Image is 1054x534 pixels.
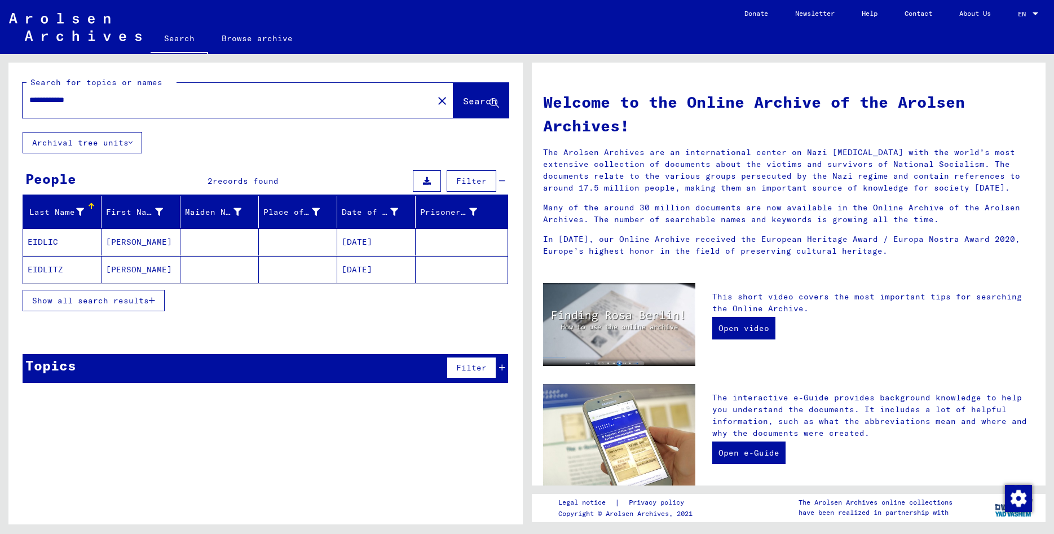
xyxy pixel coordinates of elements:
button: Archival tree units [23,132,142,153]
span: Search [463,95,497,107]
h1: Welcome to the Online Archive of the Arolsen Archives! [543,90,1035,138]
p: The Arolsen Archives online collections [799,497,952,507]
span: 2 [208,176,213,186]
mat-icon: close [435,94,449,108]
img: Change consent [1005,485,1032,512]
mat-header-cell: Prisoner # [416,196,507,228]
img: yv_logo.png [993,493,1035,522]
span: Filter [456,176,487,186]
div: Last Name [28,203,101,221]
div: Date of Birth [342,203,415,221]
a: Open e-Guide [712,442,786,464]
mat-cell: [PERSON_NAME] [102,228,180,255]
span: EN [1018,10,1030,18]
mat-cell: [PERSON_NAME] [102,256,180,283]
p: The Arolsen Archives are an international center on Nazi [MEDICAL_DATA] with the world’s most ext... [543,147,1035,194]
span: records found [213,176,279,186]
div: Change consent [1004,484,1031,511]
button: Search [453,83,509,118]
a: Search [151,25,208,54]
img: eguide.jpg [543,384,695,486]
span: Filter [456,363,487,373]
mat-header-cell: Last Name [23,196,102,228]
mat-cell: [DATE] [337,256,416,283]
div: Date of Birth [342,206,398,218]
div: First Name [106,203,179,221]
button: Clear [431,89,453,112]
div: Maiden Name [185,206,241,218]
div: People [25,169,76,189]
div: Prisoner # [420,203,493,221]
img: video.jpg [543,283,695,366]
p: This short video covers the most important tips for searching the Online Archive. [712,291,1034,315]
p: Many of the around 30 million documents are now available in the Online Archive of the Arolsen Ar... [543,202,1035,226]
div: Place of Birth [263,206,320,218]
p: Copyright © Arolsen Archives, 2021 [558,509,698,519]
a: Privacy policy [620,497,698,509]
mat-header-cell: Maiden Name [180,196,259,228]
button: Filter [447,170,496,192]
div: Topics [25,355,76,376]
button: Filter [447,357,496,378]
a: Open video [712,317,775,339]
img: Arolsen_neg.svg [9,13,142,41]
div: Prisoner # [420,206,477,218]
div: | [558,497,698,509]
div: Maiden Name [185,203,258,221]
mat-header-cell: Place of Birth [259,196,337,228]
mat-cell: EIDLIC [23,228,102,255]
span: Show all search results [32,295,149,306]
div: Place of Birth [263,203,337,221]
a: Legal notice [558,497,615,509]
mat-header-cell: Date of Birth [337,196,416,228]
mat-header-cell: First Name [102,196,180,228]
mat-label: Search for topics or names [30,77,162,87]
div: First Name [106,206,162,218]
p: The interactive e-Guide provides background knowledge to help you understand the documents. It in... [712,392,1034,439]
mat-cell: [DATE] [337,228,416,255]
mat-cell: EIDLITZ [23,256,102,283]
a: Browse archive [208,25,306,52]
button: Show all search results [23,290,165,311]
div: Last Name [28,206,84,218]
p: have been realized in partnership with [799,507,952,518]
p: In [DATE], our Online Archive received the European Heritage Award / Europa Nostra Award 2020, Eu... [543,233,1035,257]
